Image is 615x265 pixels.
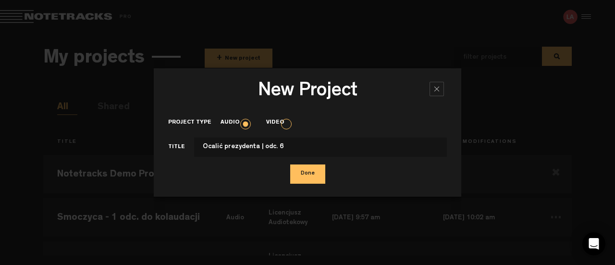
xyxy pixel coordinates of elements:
[168,119,221,127] label: Project type
[221,119,249,127] label: Audio
[168,143,194,154] label: Title
[168,81,447,105] h3: New Project
[582,232,605,255] div: Open Intercom Messenger
[266,119,294,127] label: Video
[290,164,325,184] button: Done
[194,138,447,157] input: This field cannot contain only space(s)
